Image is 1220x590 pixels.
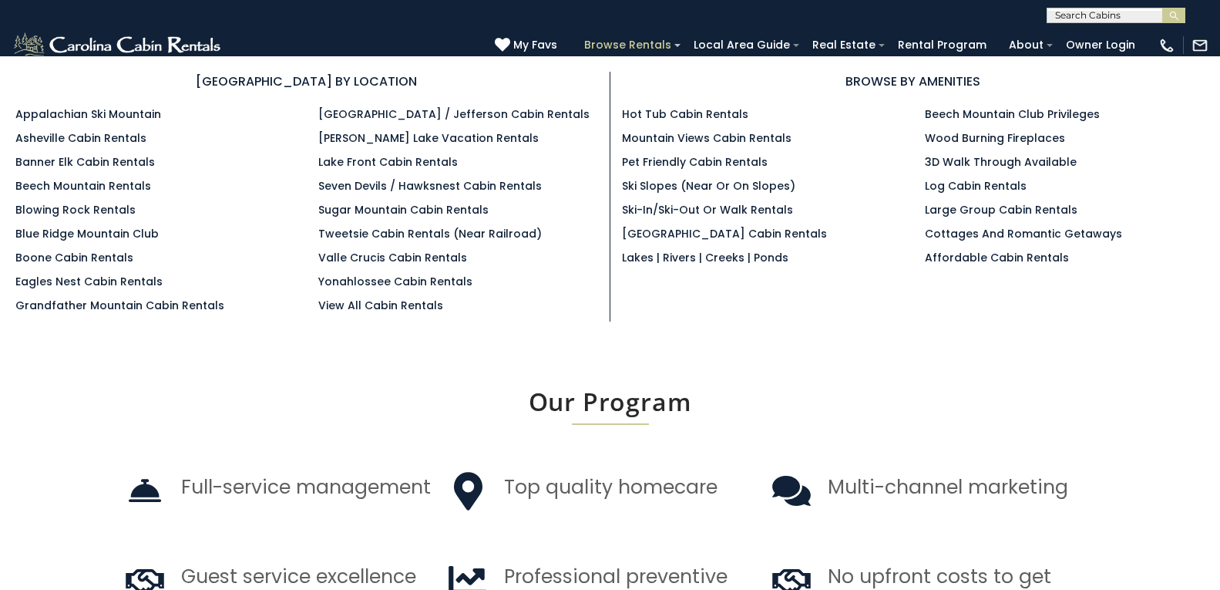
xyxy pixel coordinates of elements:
a: Rental Program [890,33,994,57]
a: Valle Crucis Cabin Rentals [318,250,467,265]
p: Top quality homecare [504,472,718,503]
a: Eagles Nest Cabin Rentals [15,274,163,289]
a: [GEOGRAPHIC_DATA] / Jefferson Cabin Rentals [318,106,590,122]
p: Full-service management [181,472,431,503]
a: Cottages and Romantic Getaways [925,226,1122,241]
a: Yonahlossee Cabin Rentals [318,274,472,289]
a: Large Group Cabin Rentals [925,202,1077,217]
a: Blowing Rock Rentals [15,202,136,217]
a: Beech Mountain Club Privileges [925,106,1100,122]
a: Mountain Views Cabin Rentals [622,130,791,146]
h2: Our Program [125,388,1096,416]
a: Hot Tub Cabin Rentals [622,106,748,122]
a: Banner Elk Cabin Rentals [15,154,155,170]
a: Ski Slopes (Near or On Slopes) [622,178,795,194]
a: Appalachian Ski Mountain [15,106,161,122]
span: My Favs [513,37,557,53]
a: Real Estate [805,33,883,57]
img: White-1-2.png [12,30,225,61]
h3: [GEOGRAPHIC_DATA] BY LOCATION [15,72,598,91]
a: Browse Rentals [576,33,679,57]
h3: BROWSE BY AMENITIES [622,72,1205,91]
a: Tweetsie Cabin Rentals (Near Railroad) [318,226,542,241]
a: Boone Cabin Rentals [15,250,133,265]
a: About [1001,33,1051,57]
a: Owner Login [1058,33,1143,57]
a: 3D Walk Through Available [925,154,1077,170]
img: phone-regular-white.png [1158,37,1175,54]
a: My Favs [495,37,561,54]
a: Lake Front Cabin Rentals [318,154,458,170]
a: Local Area Guide [686,33,798,57]
a: Affordable Cabin Rentals [925,250,1069,265]
a: Blue Ridge Mountain Club [15,226,159,241]
a: Sugar Mountain Cabin Rentals [318,202,489,217]
a: Pet Friendly Cabin Rentals [622,154,768,170]
a: [GEOGRAPHIC_DATA] Cabin Rentals [622,226,827,241]
a: Grandfather Mountain Cabin Rentals [15,298,224,313]
p: Multi-channel marketing [828,472,1068,503]
a: Beech Mountain Rentals [15,178,151,194]
a: Wood Burning Fireplaces [925,130,1065,146]
a: Ski-in/Ski-Out or Walk Rentals [622,202,793,217]
a: View All Cabin Rentals [318,298,443,313]
a: Lakes | Rivers | Creeks | Ponds [622,250,788,265]
img: mail-regular-white.png [1191,37,1208,54]
a: Asheville Cabin Rentals [15,130,146,146]
a: Seven Devils / Hawksnest Cabin Rentals [318,178,542,194]
a: [PERSON_NAME] Lake Vacation Rentals [318,130,539,146]
a: Log Cabin Rentals [925,178,1027,194]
